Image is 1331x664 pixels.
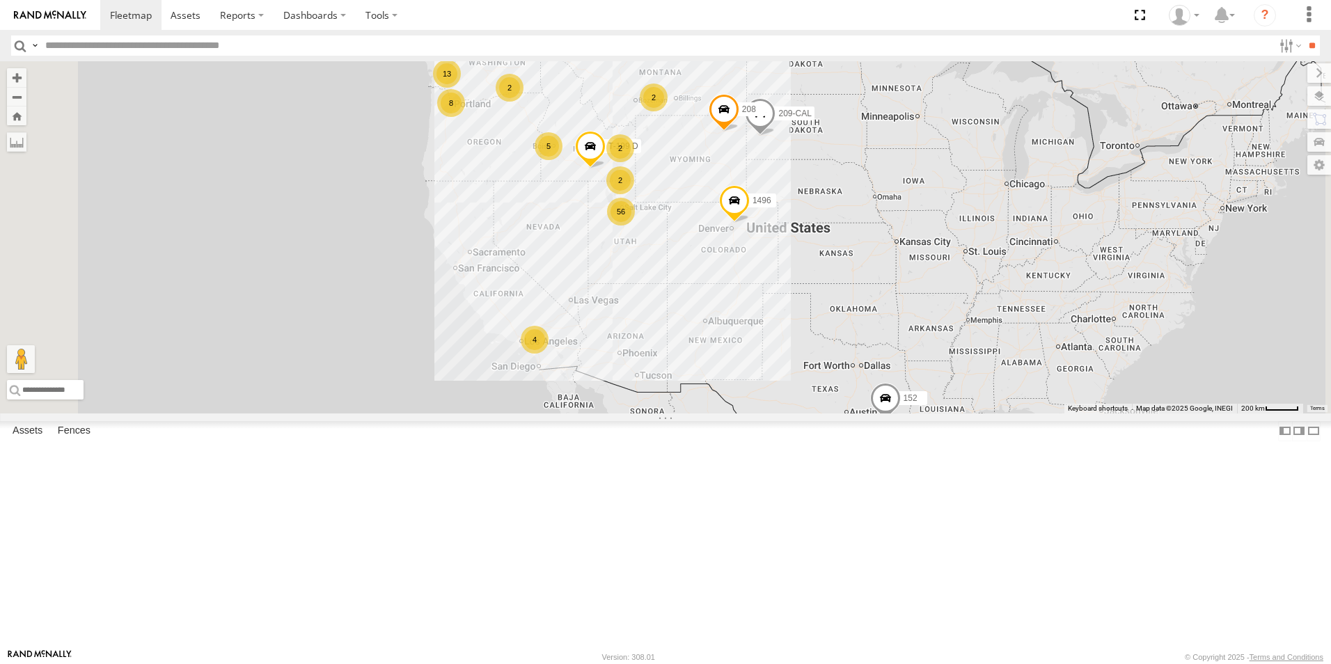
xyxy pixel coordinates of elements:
[1274,35,1304,56] label: Search Filter Options
[606,134,634,162] div: 2
[437,89,465,117] div: 8
[535,132,562,160] div: 5
[8,650,72,664] a: Visit our Website
[778,109,811,118] span: 209-CAL
[1307,155,1331,175] label: Map Settings
[29,35,40,56] label: Search Query
[1254,4,1276,26] i: ?
[1241,404,1265,412] span: 200 km
[7,87,26,106] button: Zoom out
[1292,421,1306,441] label: Dock Summary Table to the Right
[608,142,638,152] span: T-199 D
[1068,404,1128,413] button: Keyboard shortcuts
[7,132,26,152] label: Measure
[7,345,35,373] button: Drag Pegman onto the map to open Street View
[606,166,634,194] div: 2
[1310,406,1325,411] a: Terms (opens in new tab)
[521,326,549,354] div: 4
[14,10,86,20] img: rand-logo.svg
[753,196,771,206] span: 1496
[602,653,655,661] div: Version: 308.01
[1250,653,1323,661] a: Terms and Conditions
[1237,404,1303,413] button: Map Scale: 200 km per 45 pixels
[607,198,635,226] div: 56
[1307,421,1321,441] label: Hide Summary Table
[904,393,917,403] span: 152
[7,68,26,87] button: Zoom in
[7,106,26,125] button: Zoom Home
[496,74,523,102] div: 2
[433,60,461,88] div: 13
[6,421,49,441] label: Assets
[640,84,668,111] div: 2
[51,421,97,441] label: Fences
[1136,404,1233,412] span: Map data ©2025 Google, INEGI
[1164,5,1204,26] div: Keith Washburn
[1278,421,1292,441] label: Dock Summary Table to the Left
[1185,653,1323,661] div: © Copyright 2025 -
[742,104,756,114] span: 208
